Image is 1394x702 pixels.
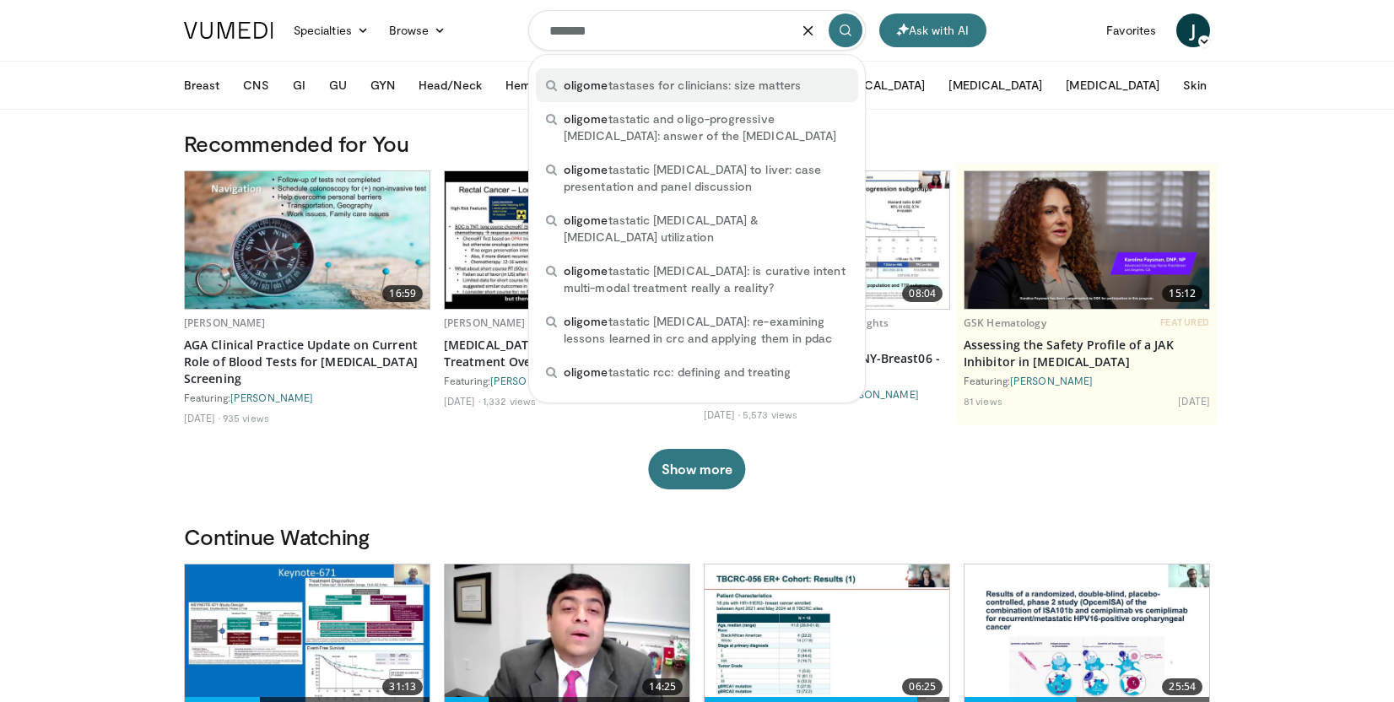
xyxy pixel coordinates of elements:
span: tastatic and oligo-progressive [MEDICAL_DATA]: answer of the [MEDICAL_DATA] [564,111,848,144]
span: tastatic [MEDICAL_DATA] & [MEDICAL_DATA] utilization [564,212,848,246]
span: 14:25 [642,678,683,695]
button: Skin [1173,68,1216,102]
button: GYN [360,68,405,102]
li: 1,332 views [483,394,536,408]
span: tastatic [MEDICAL_DATA] to liver: case presentation and panel discussion [564,161,848,195]
span: oligome [564,78,608,92]
img: 4b56f233-b8a7-4b30-b985-c133de6df478.620x360_q85_upscale.jpg [705,564,949,702]
a: 31:13 [185,564,430,702]
button: CNS [233,68,278,102]
a: Favorites [1096,13,1166,47]
div: Featuring: [184,391,430,404]
a: AGA Clinical Practice Update on Current Role of Blood Tests for [MEDICAL_DATA] Screening [184,337,430,387]
li: 5,573 views [743,408,797,421]
button: GU [319,68,357,102]
li: [DATE] [1178,394,1210,408]
span: 31:13 [382,678,423,695]
img: VuMedi Logo [184,22,273,39]
img: f5d819c4-b4a6-4669-943d-399a0cb519e6.620x360_q85_upscale.jpg [445,171,689,309]
h3: Recommended for You [184,130,1210,157]
a: 16:59 [185,171,430,309]
span: tastatic rcc: defining and treating [564,364,791,381]
button: [MEDICAL_DATA] [821,68,935,102]
li: 81 views [964,394,1002,408]
span: 25:54 [1162,678,1202,695]
span: 06:25 [902,678,943,695]
span: 08:04 [902,285,943,302]
span: tastatic [MEDICAL_DATA]: re-examining lessons learned in crc and applying them in pdac [564,313,848,347]
button: GI [283,68,316,102]
span: oligome [564,162,608,176]
a: 06:25 [705,564,949,702]
span: tastatic [MEDICAL_DATA]: is curative intent multi-modal treatment really a reality? [564,262,848,296]
button: [MEDICAL_DATA] [938,68,1052,102]
span: oligome [564,111,608,126]
a: Assessing the Safety Profile of a JAK Inhibitor in [MEDICAL_DATA] [964,337,1210,370]
a: GSK Hematology [964,316,1046,330]
span: 15:12 [1162,285,1202,302]
span: oligome [564,314,608,328]
button: Breast [174,68,230,102]
a: [PERSON_NAME] [835,388,918,400]
button: Ask with AI [879,13,986,47]
a: [PERSON_NAME] [490,375,573,386]
button: Show more [648,449,745,489]
li: [DATE] [444,394,480,408]
a: Specialties [284,13,379,47]
h3: Continue Watching [184,523,1210,550]
li: 935 views [223,411,269,424]
span: oligome [564,364,608,379]
span: 16:59 [382,285,423,302]
img: b6ba8bd1-7a7e-4299-a47c-f39ebe4ec135.620x360_q85_upscale.jpg [185,564,430,702]
span: FEATURED [1160,316,1210,328]
span: oligome [564,263,608,278]
div: Featuring: [964,374,1210,387]
img: 9c0ca72d-7dbd-4753-bc55-5a87fb9df000.png.620x360_q85_upscale.png [964,171,1209,309]
input: Search topics, interventions [528,10,866,51]
a: [MEDICAL_DATA] 101: Diagnosis and Treatment Overview [444,337,690,370]
button: [MEDICAL_DATA] [1056,68,1170,102]
img: 9319a17c-ea45-4555-a2c0-30ea7aed39c4.620x360_q85_upscale.jpg [185,171,430,309]
span: tastases for clinicians: size matters [564,77,801,94]
a: [PERSON_NAME] [184,316,266,330]
a: 14:25 [445,564,689,702]
a: 15:12 [964,171,1209,309]
span: oligome [564,213,608,227]
a: Browse [379,13,457,47]
li: [DATE] [184,411,220,424]
img: eb6092dc-652e-4861-a15f-dc5b769e1f28.620x360_q85_upscale.jpg [964,564,1209,702]
button: Hematology [495,68,584,102]
a: [PERSON_NAME] [230,391,313,403]
a: [PERSON_NAME] [PERSON_NAME] [444,316,609,330]
img: 22cacae0-80e8-46c7-b946-25cff5e656fa.620x360_q85_upscale.jpg [445,564,689,702]
a: 18:54 [445,171,689,309]
a: 25:54 [964,564,1209,702]
li: [DATE] [704,408,740,421]
a: J [1176,13,1210,47]
button: Head/Neck [408,68,492,102]
a: [PERSON_NAME] [1010,375,1093,386]
div: Featuring: [444,374,690,387]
